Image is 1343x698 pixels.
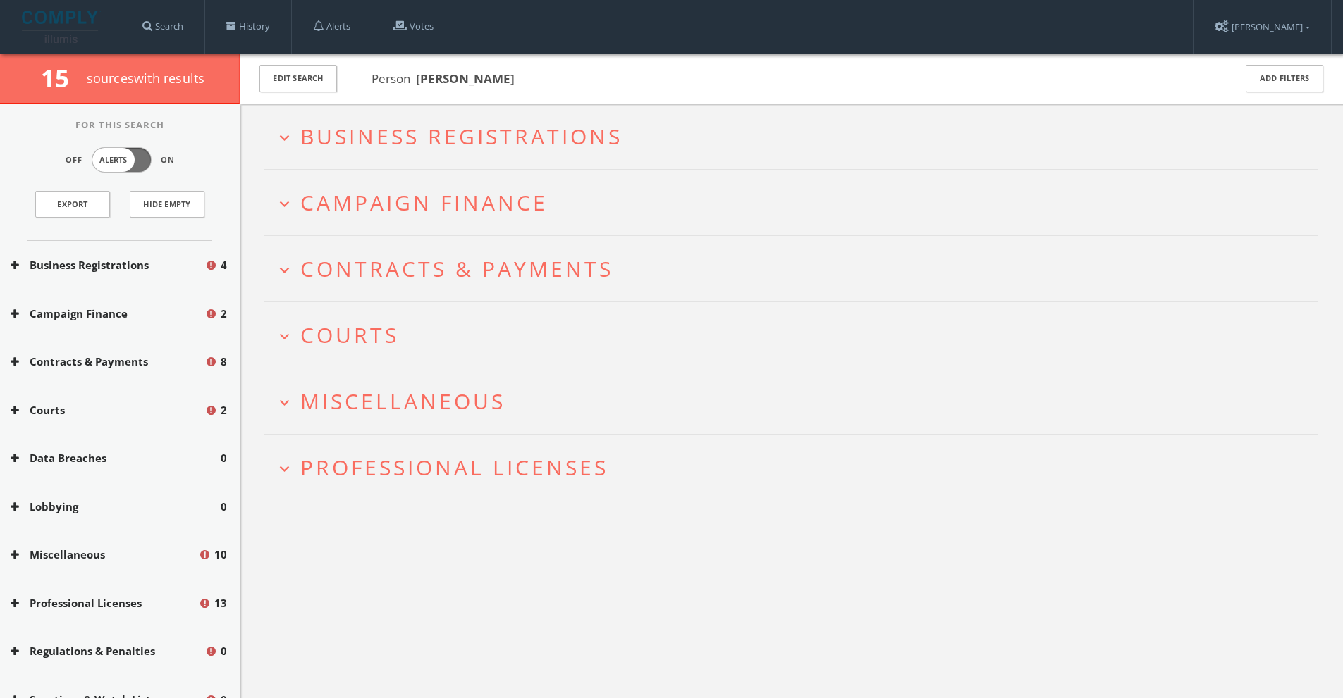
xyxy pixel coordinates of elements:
[11,595,198,611] button: Professional Licenses
[275,327,294,346] i: expand_more
[300,453,608,482] span: Professional Licenses
[11,643,204,659] button: Regulations & Penalties
[275,456,1318,479] button: expand_moreProfessional Licenses
[300,320,399,349] span: Courts
[221,499,227,515] span: 0
[41,61,81,94] span: 15
[221,354,227,370] span: 8
[11,499,221,515] button: Lobbying
[275,323,1318,347] button: expand_moreCourts
[275,261,294,280] i: expand_more
[11,354,204,370] button: Contracts & Payments
[1246,65,1323,92] button: Add Filters
[130,191,204,218] button: Hide Empty
[221,257,227,273] span: 4
[221,402,227,418] span: 2
[11,306,204,322] button: Campaign Finance
[221,450,227,466] span: 0
[11,257,204,273] button: Business Registrations
[221,643,227,659] span: 0
[275,125,1318,148] button: expand_moreBusiness Registrations
[275,191,1318,214] button: expand_moreCampaign Finance
[300,254,613,283] span: Contracts & Payments
[372,70,515,87] span: Person
[275,389,1318,413] button: expand_moreMiscellaneous
[275,194,294,213] i: expand_more
[214,547,227,563] span: 10
[11,402,204,418] button: Courts
[300,387,505,416] span: Miscellaneous
[214,595,227,611] span: 13
[275,257,1318,280] button: expand_moreContracts & Payments
[11,547,198,563] button: Miscellaneous
[259,65,337,92] button: Edit Search
[66,154,82,166] span: Off
[300,122,623,151] span: Business Registrations
[65,118,175,132] span: For This Search
[275,128,294,147] i: expand_more
[35,191,110,218] a: Export
[300,188,548,217] span: Campaign Finance
[161,154,175,166] span: On
[275,459,294,478] i: expand_more
[275,393,294,412] i: expand_more
[416,70,515,87] b: [PERSON_NAME]
[87,70,205,87] span: source s with results
[11,450,221,466] button: Data Breaches
[221,306,227,322] span: 2
[22,11,101,43] img: illumis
